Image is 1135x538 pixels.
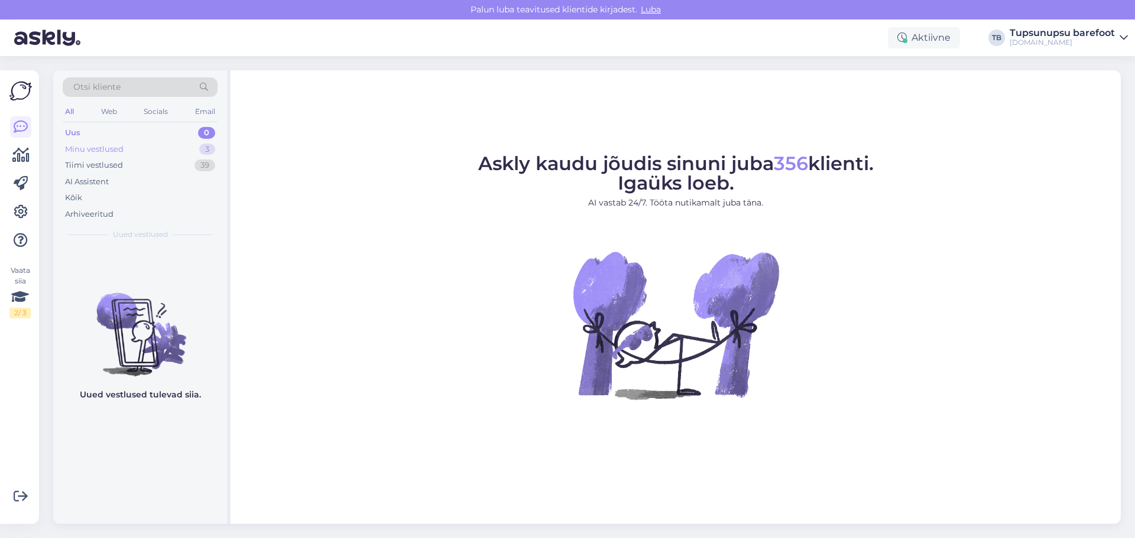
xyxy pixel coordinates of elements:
[774,152,808,175] span: 356
[63,104,76,119] div: All
[9,265,31,318] div: Vaata siia
[988,30,1005,46] div: TB
[65,159,123,171] div: Tiimi vestlused
[65,176,109,188] div: AI Assistent
[1010,28,1128,47] a: Tupsunupsu barefoot[DOMAIN_NAME]
[193,104,218,119] div: Email
[637,4,664,15] span: Luba
[478,197,874,209] p: AI vastab 24/7. Tööta nutikamalt juba täna.
[9,80,32,102] img: Askly Logo
[65,144,124,155] div: Minu vestlused
[1010,38,1115,47] div: [DOMAIN_NAME]
[194,159,215,171] div: 39
[9,308,31,318] div: 2 / 3
[65,208,113,220] div: Arhiveeritud
[1010,28,1115,38] div: Tupsunupsu barefoot
[478,152,874,194] span: Askly kaudu jõudis sinuni juba klienti. Igaüks loeb.
[888,27,960,48] div: Aktiivne
[113,229,168,240] span: Uued vestlused
[198,127,215,139] div: 0
[80,389,201,401] p: Uued vestlused tulevad siia.
[141,104,170,119] div: Socials
[99,104,119,119] div: Web
[199,144,215,155] div: 3
[65,127,80,139] div: Uus
[53,272,227,378] img: No chats
[65,192,82,204] div: Kõik
[73,81,121,93] span: Otsi kliente
[569,219,782,431] img: No Chat active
